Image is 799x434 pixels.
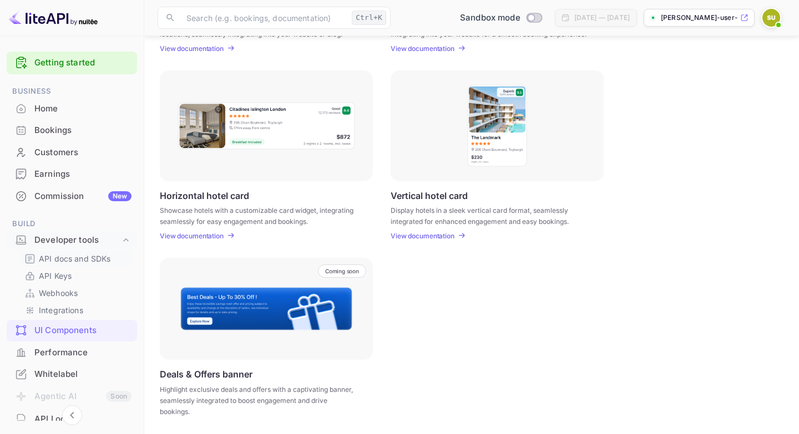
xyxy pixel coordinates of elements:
[391,232,454,240] p: View documentation
[34,168,132,181] div: Earnings
[467,84,528,167] img: Vertical hotel card Frame
[456,12,546,24] div: Switch to Production mode
[108,191,132,201] div: New
[7,186,137,206] a: CommissionNew
[20,268,133,284] div: API Keys
[460,12,520,24] span: Sandbox mode
[24,287,128,299] a: Webhooks
[7,120,137,140] a: Bookings
[39,253,111,264] p: API docs and SDKs
[7,409,137,430] div: API Logs
[34,190,132,203] div: Commission
[7,142,137,164] div: Customers
[325,268,359,274] p: Coming soon
[7,342,137,362] a: Performance
[762,9,780,27] img: Sean User
[7,98,137,120] div: Home
[180,287,353,331] img: Banner Frame
[7,142,137,162] a: Customers
[391,44,458,53] a: View documentation
[160,232,224,240] p: View documentation
[39,304,83,316] p: Integrations
[24,253,128,264] a: API docs and SDKs
[177,101,356,150] img: Horizontal hotel card Frame
[34,146,132,159] div: Customers
[34,368,132,381] div: Whitelabel
[7,320,137,341] div: UI Components
[7,164,137,185] div: Earnings
[160,44,224,53] p: View documentation
[352,11,386,25] div: Ctrl+K
[9,9,98,27] img: LiteAPI logo
[160,232,227,240] a: View documentation
[160,44,227,53] a: View documentation
[20,302,133,318] div: Integrations
[7,342,137,364] div: Performance
[391,232,458,240] a: View documentation
[7,364,137,384] a: Whitelabel
[160,18,359,38] p: Our interactive map widget lets users easily explore hotel locations, seamlessly integrating into...
[20,285,133,301] div: Webhooks
[160,205,359,225] p: Showcase hotels with a customizable card widget, integrating seamlessly for easy engagement and b...
[34,413,132,426] div: API Logs
[7,98,137,119] a: Home
[24,304,128,316] a: Integrations
[7,120,137,141] div: Bookings
[180,7,347,29] input: Search (e.g. bookings, documentation)
[39,270,72,282] p: API Keys
[391,190,468,201] p: Vertical hotel card
[34,324,132,337] div: UI Components
[391,18,590,38] p: The search bar widget lets users easily find hotels, seamlessly integrating into your website for...
[7,85,137,98] span: Business
[20,251,133,267] div: API docs and SDKs
[34,57,132,69] a: Getting started
[7,320,137,340] a: UI Components
[39,287,78,299] p: Webhooks
[7,164,137,184] a: Earnings
[7,52,137,74] div: Getting started
[7,186,137,207] div: CommissionNew
[391,44,454,53] p: View documentation
[34,124,132,137] div: Bookings
[24,270,128,282] a: API Keys
[160,369,252,380] p: Deals & Offers banner
[7,218,137,230] span: Build
[7,364,137,385] div: Whitelabel
[661,13,738,23] p: [PERSON_NAME]-user-76d4v.nuitee...
[34,234,120,247] div: Developer tools
[160,190,249,201] p: Horizontal hotel card
[391,205,590,225] p: Display hotels in a sleek vertical card format, seamlessly integrated for enhanced engagement and...
[62,405,82,425] button: Collapse navigation
[574,13,630,23] div: [DATE] — [DATE]
[34,346,132,359] div: Performance
[160,384,359,417] p: Highlight exclusive deals and offers with a captivating banner, seamlessly integrated to boost en...
[34,103,132,115] div: Home
[7,409,137,429] a: API Logs
[7,231,137,250] div: Developer tools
